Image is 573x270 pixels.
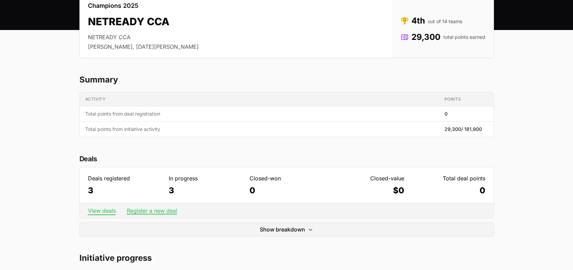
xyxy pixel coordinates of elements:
button: Show breakdownExpand/Collapse [79,223,494,236]
span: Total points from initiative activity [85,126,434,133]
li: [PERSON_NAME], [DATE][PERSON_NAME] [88,43,199,51]
span: Show breakdown [260,225,305,234]
dd: 0 [250,185,323,196]
span: total points earned [443,34,485,41]
dt: Total deal points [411,174,485,182]
span: 29,300 [444,126,482,133]
dd: 0 [411,185,485,196]
section: Deal statistics [79,153,494,236]
dt: Closed-value [330,174,404,182]
dd: 3 [88,185,162,196]
h2: Initiative progress [79,253,494,264]
li: NETREADY CCA [88,33,199,41]
dd: $0 [330,185,404,196]
h2: Summary [79,74,494,85]
th: Activity [80,92,439,106]
h2: Deals [79,153,494,164]
section: NETREADY CCA's progress summary [79,74,494,137]
dd: 4th [401,15,485,26]
dd: 3 [169,185,243,196]
a: Register a new deal [127,207,177,214]
span: / 181,900 [461,126,482,132]
dd: 29,300 [401,32,485,43]
th: Points [439,92,494,106]
span: out of 14 teams [428,18,462,25]
span: 0 [444,110,448,117]
h2: NETREADY CCA [88,15,199,28]
dt: In progress [169,174,243,182]
p: Champions 2025 [88,2,199,10]
a: View deals [88,207,116,214]
svg: Expand/Collapse [308,227,313,232]
span: Total points from deal registration [85,110,434,117]
dt: Closed-won [250,174,323,182]
dt: Deals registered [88,174,162,182]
